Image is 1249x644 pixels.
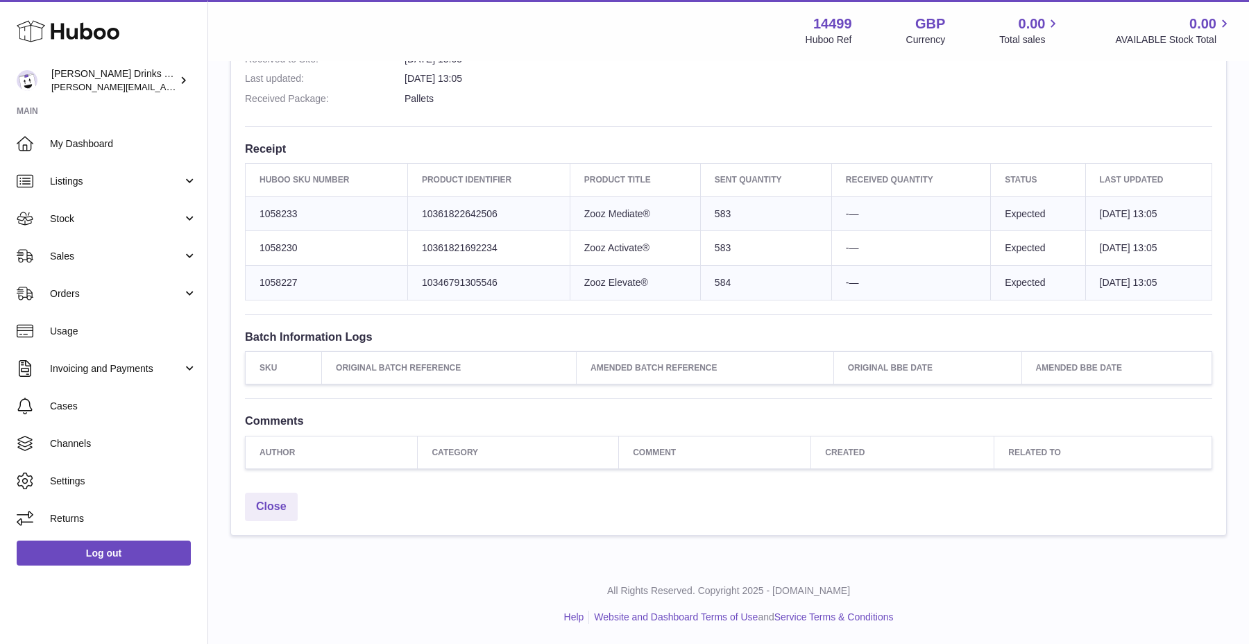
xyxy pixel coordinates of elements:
td: 1058227 [246,266,408,300]
span: Listings [50,175,182,188]
li: and [589,611,893,624]
h3: Batch Information Logs [245,329,1212,344]
th: Huboo SKU Number [246,164,408,196]
div: [PERSON_NAME] Drinks LTD (t/a Zooz) [51,67,176,94]
span: 0.00 [1189,15,1216,33]
td: 1058230 [246,231,408,266]
span: My Dashboard [50,137,197,151]
img: daniel@zoosdrinks.com [17,70,37,91]
td: -— [831,196,990,231]
td: 10346791305546 [407,266,570,300]
span: [PERSON_NAME][EMAIL_ADDRESS][DOMAIN_NAME] [51,81,278,92]
td: [DATE] 13:05 [1085,196,1212,231]
th: Last updated [1085,164,1212,196]
td: Zooz Elevate® [570,266,700,300]
td: 10361822642506 [407,196,570,231]
dt: Last updated: [245,72,405,85]
td: Expected [991,196,1085,231]
p: All Rights Reserved. Copyright 2025 - [DOMAIN_NAME] [219,584,1238,598]
th: Original BBE Date [833,352,1021,384]
a: Service Terms & Conditions [774,611,894,622]
th: Original Batch Reference [322,352,577,384]
span: Stock [50,212,182,226]
dd: Pallets [405,92,1212,105]
th: Product Identifier [407,164,570,196]
td: -— [831,231,990,266]
span: Orders [50,287,182,300]
span: AVAILABLE Stock Total [1115,33,1232,46]
th: Related to [994,436,1212,468]
dd: [DATE] 13:05 [405,72,1212,85]
th: Received Quantity [831,164,990,196]
td: Expected [991,266,1085,300]
a: Log out [17,541,191,566]
td: Expected [991,231,1085,266]
td: 1058233 [246,196,408,231]
span: Usage [50,325,197,338]
strong: 14499 [813,15,852,33]
span: Sales [50,250,182,263]
h3: Comments [245,413,1212,428]
td: 584 [700,266,831,300]
th: Sent Quantity [700,164,831,196]
h3: Receipt [245,141,1212,156]
th: Status [991,164,1085,196]
td: [DATE] 13:05 [1085,266,1212,300]
strong: GBP [915,15,945,33]
th: Comment [619,436,811,468]
th: Created [811,436,994,468]
td: -— [831,266,990,300]
span: Cases [50,400,197,413]
span: Total sales [999,33,1061,46]
th: Product title [570,164,700,196]
td: 583 [700,196,831,231]
td: Zooz Activate® [570,231,700,266]
dt: Received Package: [245,92,405,105]
th: Category [418,436,619,468]
span: Channels [50,437,197,450]
span: 0.00 [1019,15,1046,33]
span: Invoicing and Payments [50,362,182,375]
div: Currency [906,33,946,46]
td: Zooz Mediate® [570,196,700,231]
a: Close [245,493,298,521]
th: SKU [246,352,322,384]
th: Amended Batch Reference [577,352,834,384]
td: 10361821692234 [407,231,570,266]
th: Author [246,436,418,468]
a: Website and Dashboard Terms of Use [594,611,758,622]
td: 583 [700,231,831,266]
a: 0.00 AVAILABLE Stock Total [1115,15,1232,46]
span: Returns [50,512,197,525]
th: Amended BBE Date [1021,352,1212,384]
td: [DATE] 13:05 [1085,231,1212,266]
a: Help [564,611,584,622]
a: 0.00 Total sales [999,15,1061,46]
span: Settings [50,475,197,488]
div: Huboo Ref [806,33,852,46]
